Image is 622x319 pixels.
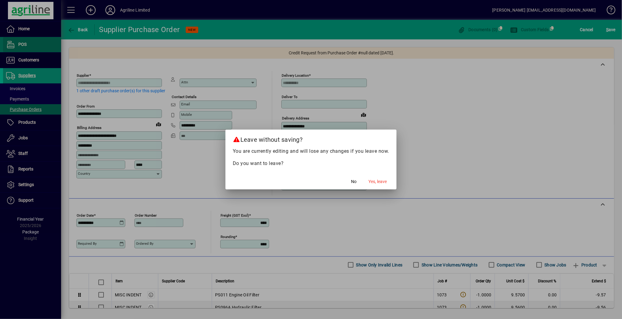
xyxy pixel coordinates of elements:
h2: Leave without saving? [225,130,397,147]
button: No [344,176,364,187]
button: Yes, leave [366,176,389,187]
span: No [351,178,357,185]
p: You are currently editing and will lose any changes if you leave now. [233,148,390,155]
p: Do you want to leave? [233,160,390,167]
span: Yes, leave [368,178,387,185]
